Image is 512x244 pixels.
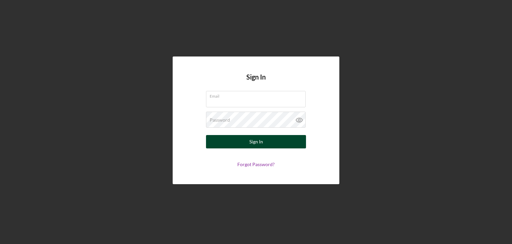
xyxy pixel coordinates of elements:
[206,135,306,148] button: Sign In
[249,135,263,148] div: Sign In
[246,73,266,91] h4: Sign In
[210,117,230,123] label: Password
[210,91,306,99] label: Email
[237,161,275,167] a: Forgot Password?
